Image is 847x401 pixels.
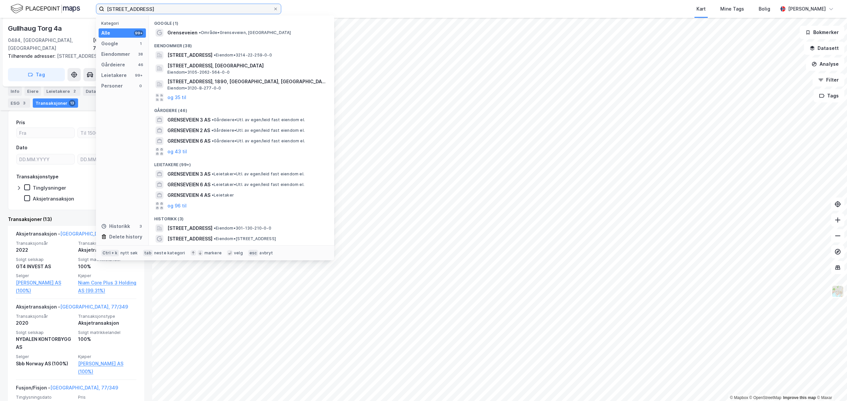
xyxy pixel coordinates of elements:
[212,171,304,177] span: Leietaker • Utl. av egen/leid fast eiendom el.
[814,89,844,102] button: Tags
[212,171,214,176] span: •
[214,236,216,241] span: •
[60,231,128,237] a: [GEOGRAPHIC_DATA], 77/349
[33,196,74,202] div: Aksjetransaksjon
[101,71,127,79] div: Leietakere
[212,182,214,187] span: •
[167,235,212,243] span: [STREET_ADDRESS]
[806,57,844,71] button: Analyse
[101,50,130,58] div: Eiendommer
[167,170,210,178] span: GRENSEVEIEN 3 AS
[101,222,130,230] div: Historikk
[16,335,74,351] div: NYDALEN KONTORBYGG AS
[16,279,74,295] a: [PERSON_NAME] AS (100%)
[78,330,136,335] span: Solgt matrikkelandel
[211,128,305,133] span: Gårdeiere • Utl. av egen/leid fast eiendom el.
[78,154,136,164] input: DD.MM.YYYY
[33,98,78,108] div: Transaksjoner
[17,154,74,164] input: DD.MM.YYYY
[78,257,136,262] span: Solgt matrikkelandel
[134,73,143,78] div: 99+
[8,68,65,81] button: Tag
[212,138,214,143] span: •
[167,62,326,70] span: [STREET_ADDRESS], [GEOGRAPHIC_DATA]
[212,138,305,144] span: Gårdeiere • Utl. av egen/leid fast eiendom el.
[167,86,221,91] span: Eiendom • 3120-8-277-0-0
[17,128,74,138] input: Fra
[804,42,844,55] button: Datasett
[167,127,210,134] span: GRENSEVEIEN 2 AS
[16,119,25,127] div: Pris
[138,224,143,229] div: 3
[214,236,276,241] span: Eiendom • [STREET_ADDRESS]
[730,395,748,400] a: Mapbox
[149,38,334,50] div: Eiendommer (38)
[16,354,74,359] span: Selger
[16,330,74,335] span: Solgt selskap
[16,303,128,313] div: Aksjetransaksjon -
[78,246,136,254] div: Aksjetransaksjon
[149,157,334,169] div: Leietakere (99+)
[138,52,143,57] div: 38
[16,273,74,278] span: Selger
[16,246,74,254] div: 2022
[167,51,212,59] span: [STREET_ADDRESS]
[8,215,144,223] div: Transaksjoner (13)
[16,173,59,181] div: Transaksjonstype
[69,100,75,106] div: 13
[11,3,80,15] img: logo.f888ab2527a4732fd821a326f86c7f29.svg
[199,30,201,35] span: •
[167,116,210,124] span: GRENSEVEIEN 3 AS
[167,78,326,86] span: [STREET_ADDRESS], 1890, [GEOGRAPHIC_DATA], [GEOGRAPHIC_DATA]
[101,21,146,26] div: Kategori
[16,230,128,240] div: Aksjetransaksjon -
[149,16,334,27] div: Google (1)
[101,82,123,90] div: Personer
[214,226,271,231] span: Eiendom • 301-130-210-0-0
[78,335,136,343] div: 100%
[214,226,216,231] span: •
[16,384,118,394] div: Fusjon/Fisjon -
[16,240,74,246] span: Transaksjonsår
[800,26,844,39] button: Bokmerker
[212,117,214,122] span: •
[831,285,844,298] img: Z
[101,29,110,37] div: Alle
[167,181,210,189] span: GRENSEVEIEN 6 AS
[8,36,93,52] div: 0484, [GEOGRAPHIC_DATA], [GEOGRAPHIC_DATA]
[134,30,143,36] div: 99+
[50,385,118,390] a: [GEOGRAPHIC_DATA], 77/349
[212,193,214,198] span: •
[211,128,213,133] span: •
[78,279,136,295] a: Niam Core Plus 3 Holding AS (99.31%)
[8,23,63,34] div: Gullhaug Torg 4a
[138,41,143,46] div: 1
[78,394,136,400] span: Pris
[21,100,27,106] div: 3
[8,87,22,96] div: Info
[109,233,142,241] div: Delete history
[212,117,305,123] span: Gårdeiere • Utl. av egen/leid fast eiendom el.
[138,62,143,67] div: 46
[204,250,222,256] div: markere
[60,304,128,310] a: [GEOGRAPHIC_DATA], 77/349
[214,53,216,57] span: •
[78,354,136,359] span: Kjøper
[167,224,212,232] span: [STREET_ADDRESS]
[167,70,230,75] span: Eiendom • 3105-2062-564-0-0
[212,182,304,187] span: Leietaker • Utl. av egen/leid fast eiendom el.
[104,4,273,14] input: Søk på adresse, matrikkel, gårdeiere, leietakere eller personer
[259,250,273,256] div: avbryt
[44,87,80,96] div: Leietakere
[93,36,144,52] div: [GEOGRAPHIC_DATA], 77/349
[143,250,153,256] div: tab
[788,5,826,13] div: [PERSON_NAME]
[24,87,41,96] div: Eiere
[813,73,844,87] button: Filter
[101,40,118,48] div: Google
[696,5,706,13] div: Kart
[167,191,210,199] span: GRENSEVEIEN 4 AS
[16,257,74,262] span: Solgt selskap
[16,360,74,368] div: Sbb Norway AS (100%)
[101,250,119,256] div: Ctrl + k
